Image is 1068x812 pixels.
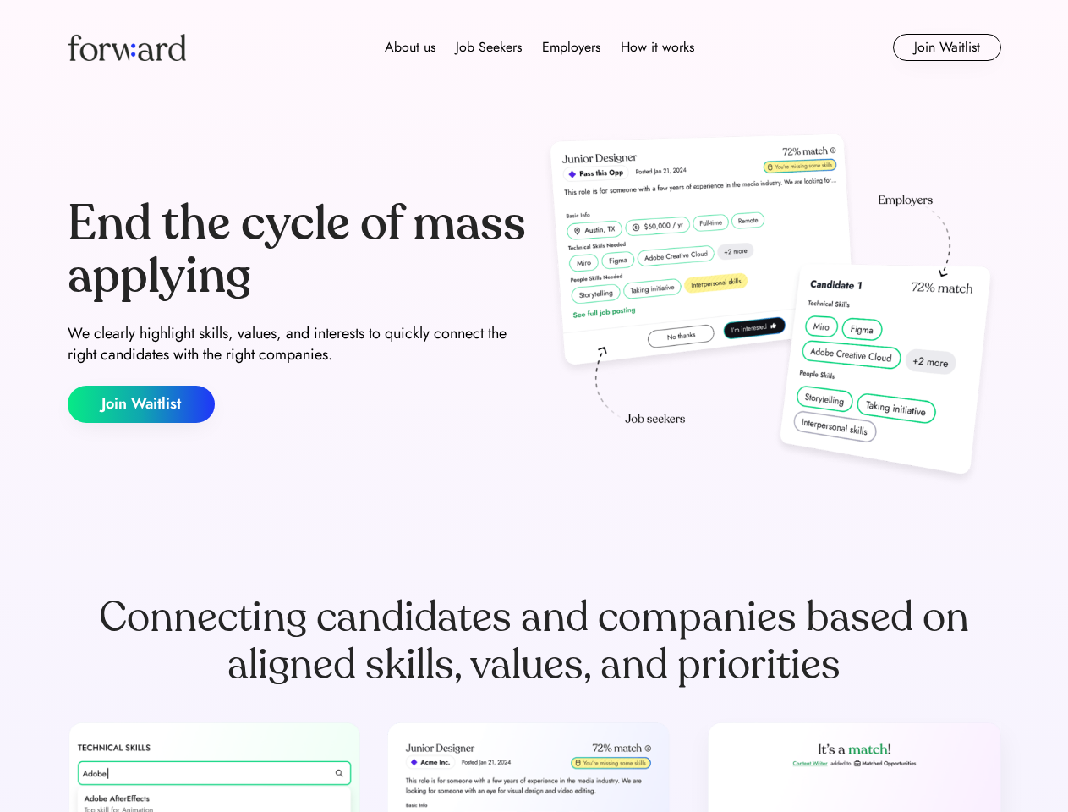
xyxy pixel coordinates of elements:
div: Employers [542,37,600,58]
button: Join Waitlist [893,34,1001,61]
button: Join Waitlist [68,386,215,423]
div: About us [385,37,435,58]
div: We clearly highlight skills, values, and interests to quickly connect the right candidates with t... [68,323,528,365]
img: Forward logo [68,34,186,61]
div: Connecting candidates and companies based on aligned skills, values, and priorities [68,594,1001,689]
div: Job Seekers [456,37,522,58]
div: How it works [621,37,694,58]
div: End the cycle of mass applying [68,198,528,302]
img: hero-image.png [541,129,1001,492]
